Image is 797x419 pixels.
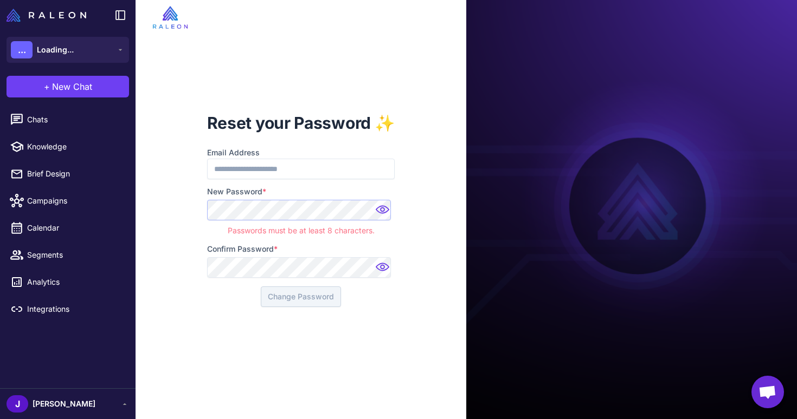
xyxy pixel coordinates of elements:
label: New Password [207,186,395,198]
span: Knowledge [27,141,123,153]
div: ... [11,41,33,58]
a: Analytics [4,271,131,293]
div: Chat abierto [751,376,784,408]
span: Calendar [27,222,123,234]
img: Raleon Logo [7,9,86,22]
div: J [7,395,28,413]
img: Password hidden [373,202,395,224]
img: Password hidden [373,259,395,281]
span: [PERSON_NAME] [33,398,95,410]
a: Knowledge [4,135,131,158]
button: Change Password [261,286,341,307]
div: Passwords must be at least 8 characters. [207,220,395,237]
a: Campaigns [4,189,131,212]
span: Chats [27,114,123,126]
span: + [44,80,50,93]
button: +New Chat [7,76,129,97]
label: Confirm Password [207,243,395,255]
span: Brief Design [27,168,123,180]
img: raleon-logo-whitebg.9aac0268.jpg [153,6,188,29]
a: Chats [4,108,131,131]
span: Segments [27,249,123,261]
label: Email Address [207,147,395,159]
span: Analytics [27,276,123,288]
h1: Reset your Password ✨ [207,112,395,134]
span: New Chat [52,80,92,93]
a: Raleon Logo [7,9,91,22]
a: Calendar [4,217,131,239]
a: Integrations [4,298,131,320]
span: Campaigns [27,195,123,207]
a: Segments [4,244,131,266]
span: Loading... [37,44,74,56]
button: ...Loading... [7,37,129,63]
span: Integrations [27,303,123,315]
a: Brief Design [4,162,131,185]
